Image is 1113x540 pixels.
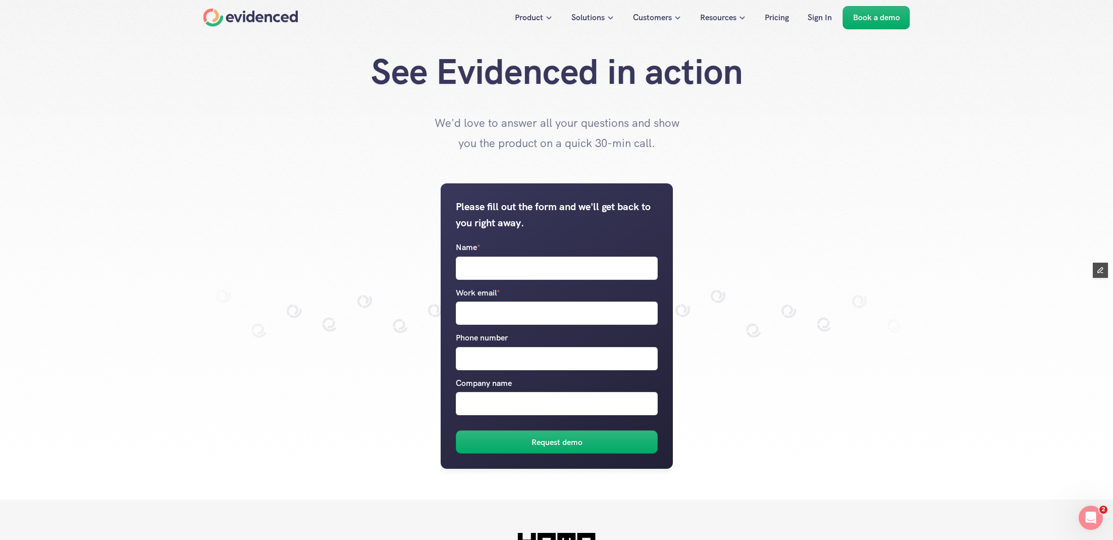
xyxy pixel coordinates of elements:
[456,286,500,300] p: Work email
[456,331,508,345] p: Phone number
[203,9,298,27] a: Home
[808,11,832,24] p: Sign In
[800,6,839,29] a: Sign In
[571,11,605,24] p: Solutions
[355,51,759,93] h1: See Evidenced in action
[633,11,672,24] p: Customers
[456,347,658,370] input: Phone number
[431,113,683,153] p: We'd love to answer all your questions and show you the product on a quick 30-min call.
[456,377,512,390] p: Company name
[456,392,658,416] input: Company name
[456,199,658,231] h5: Please fill out the form and we'll get back to you right away.
[843,6,910,29] a: Book a demo
[700,11,736,24] p: Resources
[1079,506,1103,530] iframe: Intercom live chat
[456,431,658,454] button: Request demo
[853,11,900,24] p: Book a demo
[757,6,797,29] a: Pricing
[456,241,481,254] p: Name
[1093,263,1108,278] button: Edit Framer Content
[1099,506,1107,514] span: 2
[765,11,789,24] p: Pricing
[531,436,582,449] h6: Request demo
[456,302,658,325] input: Work email*
[515,11,543,24] p: Product
[456,257,658,280] input: Name*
